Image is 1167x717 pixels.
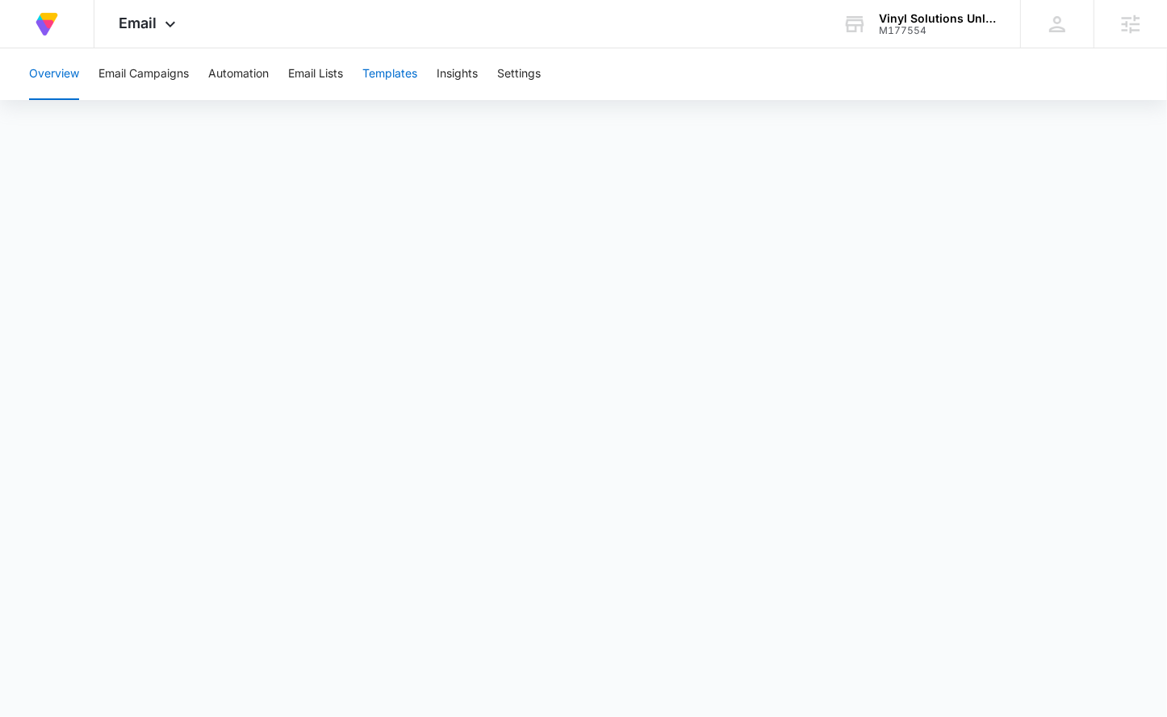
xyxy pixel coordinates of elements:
button: Email Campaigns [98,48,189,100]
button: Insights [437,48,478,100]
button: Email Lists [288,48,343,100]
button: Templates [362,48,417,100]
div: account name [879,12,997,25]
img: Volusion [32,10,61,39]
button: Overview [29,48,79,100]
span: Email [119,15,157,31]
button: Automation [208,48,269,100]
div: account id [879,25,997,36]
button: Settings [497,48,541,100]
